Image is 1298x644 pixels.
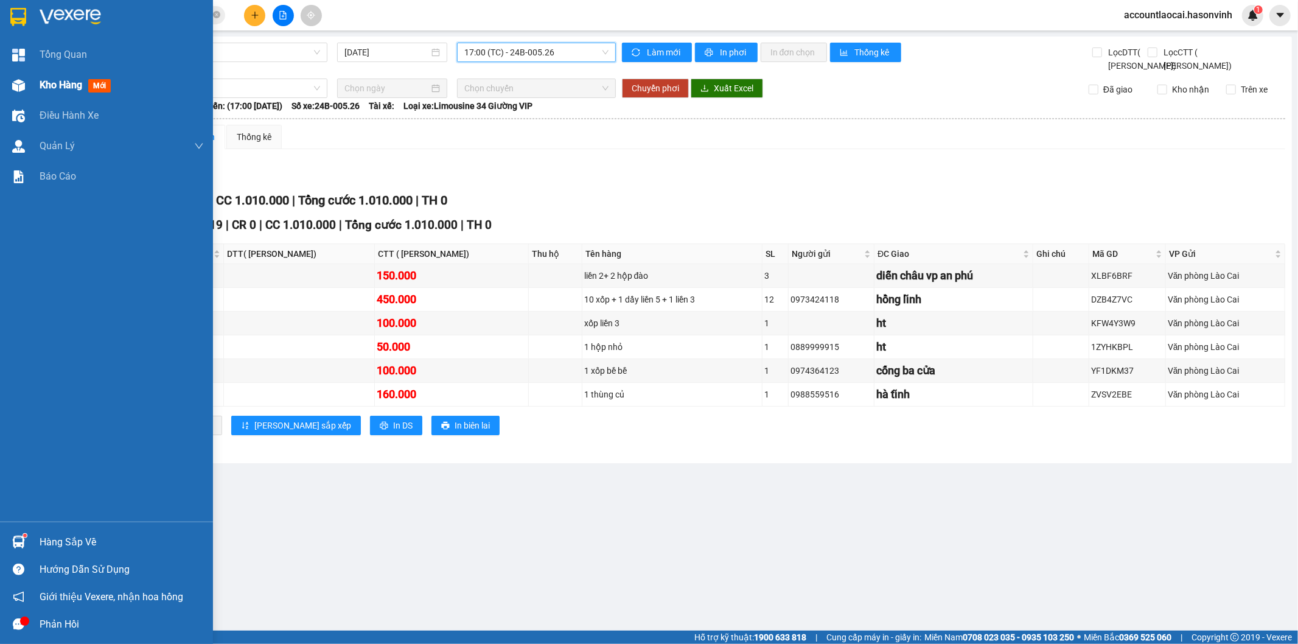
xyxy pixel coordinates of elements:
div: YF1DKM37 [1091,364,1164,377]
span: | [339,218,342,232]
div: 1 [764,388,786,401]
span: Thống kê [855,46,892,59]
span: Chọn chuyến [464,79,608,97]
button: printerIn biên lai [431,416,500,435]
div: 100.000 [377,315,526,332]
span: copyright [1230,633,1239,642]
span: In phơi [720,46,748,59]
th: Thu hộ [529,244,582,264]
button: In đơn chọn [761,43,827,62]
div: hồng lĩnh [876,291,1031,308]
span: | [461,218,464,232]
span: Người gửi [792,247,862,261]
span: CR 0 [232,218,256,232]
span: CC 1.010.000 [265,218,336,232]
img: logo-vxr [10,8,26,26]
span: ĐC Giao [878,247,1021,261]
button: Chuyển phơi [622,79,689,98]
div: Văn phòng Lào Cai [1168,388,1283,401]
th: DTT( [PERSON_NAME]) [224,244,375,264]
span: Báo cáo [40,169,76,184]
span: 17:00 (TC) - 24B-005.26 [464,43,608,61]
span: Hỗ trợ kỹ thuật: [694,631,806,644]
td: Văn phòng Lào Cai [1166,359,1285,383]
span: printer [705,48,715,58]
div: Hàng sắp về [40,533,204,551]
span: bar-chart [840,48,850,58]
div: liền 2+ 2 hộp đào [584,269,761,282]
div: 1 [764,317,786,330]
span: Lọc CTT ( [PERSON_NAME]) [1159,46,1234,72]
span: Cung cấp máy in - giấy in: [826,631,921,644]
sup: 1 [23,534,27,537]
img: solution-icon [12,170,25,183]
td: 1ZYHKBPL [1089,335,1166,359]
span: Tổng cước 1.010.000 [345,218,458,232]
span: Tổng Quan [40,47,87,62]
span: file-add [279,11,287,19]
img: dashboard-icon [12,49,25,61]
span: mới [88,79,111,93]
div: 0889999915 [790,340,872,354]
div: hà tĩnh [876,386,1031,403]
span: Chuyến: (17:00 [DATE]) [194,99,282,113]
img: warehouse-icon [12,79,25,92]
span: sort-ascending [241,421,249,431]
strong: 0369 525 060 [1119,632,1171,642]
div: Thống kê [237,130,271,144]
td: YF1DKM37 [1089,359,1166,383]
div: Phản hồi [40,615,204,634]
span: Mã GD [1092,247,1153,261]
strong: 0708 023 035 - 0935 103 250 [963,632,1074,642]
div: DZB4Z7VC [1091,293,1164,306]
strong: 1900 633 818 [754,632,806,642]
td: Văn phòng Lào Cai [1166,264,1285,288]
div: Văn phòng Lào Cai [1168,317,1283,330]
div: ht [876,315,1031,332]
span: down [194,141,204,151]
span: Số xe: 24B-005.26 [291,99,360,113]
div: Văn phòng Lào Cai [1168,364,1283,377]
span: CC 1.010.000 [216,193,289,208]
span: | [292,193,295,208]
div: 100.000 [377,362,526,379]
button: sort-ascending[PERSON_NAME] sắp xếp [231,416,361,435]
span: plus [251,11,259,19]
th: Ghi chú [1033,244,1090,264]
div: 0974364123 [790,364,872,377]
span: Tài xế: [369,99,394,113]
span: Miền Bắc [1084,631,1171,644]
div: ht [876,338,1031,355]
input: Chọn ngày [344,82,429,95]
div: Văn phòng Lào Cai [1168,340,1283,354]
span: notification [13,591,24,603]
span: Trên xe [1236,83,1272,96]
button: syncLàm mới [622,43,692,62]
div: XLBF6BRF [1091,269,1164,282]
span: Điều hành xe [40,108,99,123]
td: Văn phòng Lào Cai [1166,335,1285,359]
button: caret-down [1269,5,1291,26]
span: Kho nhận [1167,83,1214,96]
span: close-circle [213,10,220,21]
span: TH 0 [422,193,447,208]
span: close-circle [213,11,220,18]
span: printer [380,421,388,431]
span: sync [632,48,642,58]
img: icon-new-feature [1247,10,1258,21]
input: 15/08/2025 [344,46,429,59]
div: Văn phòng Lào Cai [1168,269,1283,282]
div: 0988559516 [790,388,872,401]
span: Xuất Excel [714,82,753,95]
span: Làm mới [647,46,682,59]
span: Quản Lý [40,138,75,153]
img: warehouse-icon [12,140,25,153]
div: 1 hộp nhỏ [584,340,761,354]
div: cống ba cửa [876,362,1031,379]
span: Lọc DTT( [PERSON_NAME]) [1104,46,1179,72]
span: | [1181,631,1182,644]
span: download [700,84,709,94]
button: plus [244,5,265,26]
div: 1 [764,340,786,354]
div: 1 xốp bề bề [584,364,761,377]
